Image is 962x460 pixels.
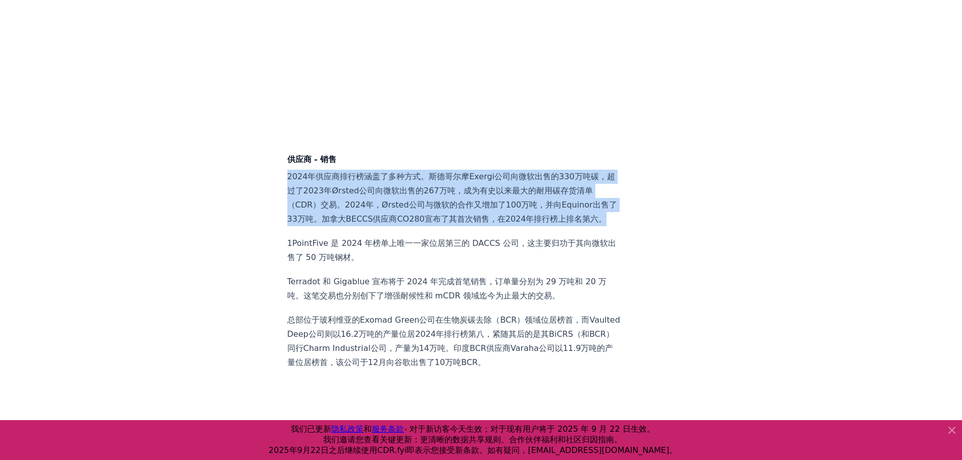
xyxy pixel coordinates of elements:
[287,277,606,300] font: Terradot 和 Gigablue 宣布将于 2024 年完成首笔销售，订单量分别为 29 万吨和 20 万吨。这笔交易也分别创下了增强耐候性和 mCDR 领域迄今为止最大的交易。
[287,315,620,367] font: 总部位于玻利维亚的Exomad Green公司在生物炭碳去除（BCR）领域位居榜首，而Vaulted Deep公司则以16.2万吨的产量位居2024年排行榜第八，紧随其后的是其BiCRS（和BC...
[287,155,337,164] font: 供应商 - 销售
[287,238,616,262] font: 1PointFive 是 2024 年榜单上唯一一家位居第三的 DACCS 公司，这主要归功于其向微软出售了 50 万吨钢材。
[287,172,617,224] font: 2024年供应商排行榜涵盖了多种方式。斯德哥尔摩Exergi公司向微软出售的330万吨碳，超过了2023年Ørsted公司向微软出售的267万吨，成为有史以来最大的耐用碳存货清单（CDR）交易。...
